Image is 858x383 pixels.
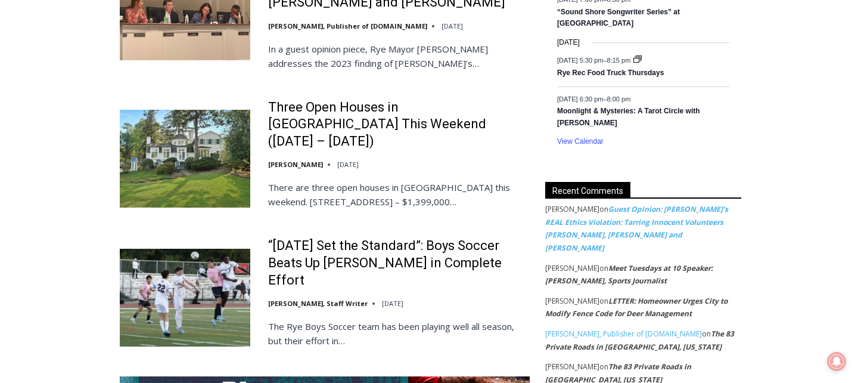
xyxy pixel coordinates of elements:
time: – [557,95,630,102]
p: The Rye Boys Soccer team has been playing well all season, but their effort in… [268,319,530,348]
a: “[DATE] Set the Standard”: Boys Soccer Beats Up [PERSON_NAME] in Complete Effort [268,237,530,289]
time: – [557,57,632,64]
footer: on [545,328,741,353]
span: 8:15 pm [607,57,631,64]
footer: on [545,203,741,254]
time: [DATE] [382,299,403,308]
a: Guest Opinion: [PERSON_NAME]’s REAL Ethics Violation: Tarring Innocent Volunteers [PERSON_NAME], ... [545,204,728,253]
time: [DATE] [337,160,359,169]
time: [DATE] [557,37,580,48]
footer: on [545,262,741,288]
span: [DATE] 5:30 pm [557,57,603,64]
span: [PERSON_NAME] [545,263,599,273]
a: “Sound Shore Songwriter Series” at [GEOGRAPHIC_DATA] [557,8,680,29]
a: Three Open Houses in [GEOGRAPHIC_DATA] This Weekend ([DATE] – [DATE]) [268,99,530,150]
time: [DATE] [442,21,463,30]
a: The 83 Private Roads in [GEOGRAPHIC_DATA], [US_STATE] [545,329,734,352]
span: Recent Comments [545,182,630,198]
a: [PERSON_NAME], Staff Writer [268,299,368,308]
a: View Calendar [557,137,604,146]
a: Meet Tuesdays at 10 Speaker: [PERSON_NAME], Sports Journalist [545,263,713,286]
p: In a guest opinion piece, Rye Mayor [PERSON_NAME] addresses the 2023 finding of [PERSON_NAME]’s… [268,42,530,70]
img: “Today Set the Standard”: Boys Soccer Beats Up Pelham in Complete Effort [120,249,250,347]
a: LETTER: Homeowner Urges City to Modify Fence Code for Deer Management [545,296,728,319]
a: Intern @ [DOMAIN_NAME] [287,116,577,149]
span: 8:00 pm [607,95,631,102]
span: [PERSON_NAME] [545,296,599,306]
a: Rye Rec Food Truck Thursdays [557,69,664,78]
span: [PERSON_NAME] [545,362,599,372]
a: [PERSON_NAME] [268,160,323,169]
a: [PERSON_NAME], Publisher of [DOMAIN_NAME] [268,21,427,30]
span: Intern @ [DOMAIN_NAME] [312,119,552,146]
span: [PERSON_NAME] [545,204,599,214]
span: [DATE] 6:30 pm [557,95,603,102]
p: There are three open houses in [GEOGRAPHIC_DATA] this weekend. [STREET_ADDRESS] – $1,399,000… [268,180,530,209]
img: Three Open Houses in Rye This Weekend (October 11 – 12) [120,110,250,208]
a: [PERSON_NAME], Publisher of [DOMAIN_NAME] [545,329,702,339]
a: Moonlight & Mysteries: A Tarot Circle with [PERSON_NAME] [557,107,700,128]
footer: on [545,295,741,320]
div: "At the 10am stand-up meeting, each intern gets a chance to take [PERSON_NAME] and the other inte... [301,1,563,116]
